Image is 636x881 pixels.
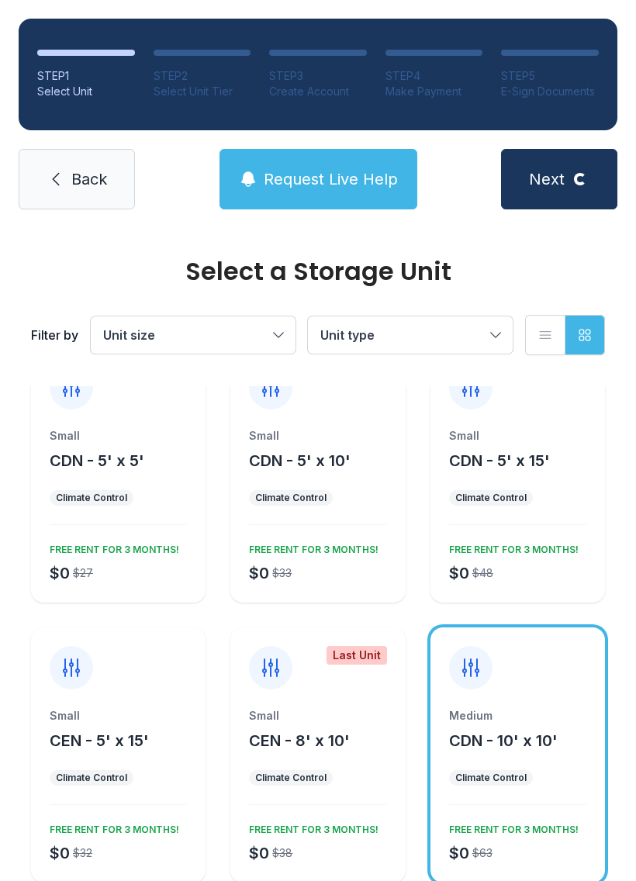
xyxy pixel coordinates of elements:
[449,731,558,750] span: CDN - 10' x 10'
[50,731,149,750] span: CEN - 5' x 15'
[449,842,469,864] div: $0
[385,84,483,99] div: Make Payment
[449,730,558,751] button: CDN - 10' x 10'
[50,562,70,584] div: $0
[154,84,251,99] div: Select Unit Tier
[272,845,292,861] div: $38
[455,772,527,784] div: Climate Control
[255,492,327,504] div: Climate Control
[56,772,127,784] div: Climate Control
[272,565,292,581] div: $33
[50,708,187,724] div: Small
[249,731,350,750] span: CEN - 8' x 10'
[249,428,386,444] div: Small
[385,68,483,84] div: STEP 4
[449,562,469,584] div: $0
[103,327,155,343] span: Unit size
[269,84,367,99] div: Create Account
[264,168,398,190] span: Request Live Help
[50,842,70,864] div: $0
[327,646,387,665] div: Last Unit
[73,565,93,581] div: $27
[243,537,378,556] div: FREE RENT FOR 3 MONTHS!
[56,492,127,504] div: Climate Control
[249,708,386,724] div: Small
[43,817,179,836] div: FREE RENT FOR 3 MONTHS!
[449,451,550,470] span: CDN - 5' x 15'
[449,450,550,472] button: CDN - 5' x 15'
[472,845,493,861] div: $63
[154,68,251,84] div: STEP 2
[449,428,586,444] div: Small
[31,259,605,284] div: Select a Storage Unit
[529,168,565,190] span: Next
[455,492,527,504] div: Climate Control
[449,708,586,724] div: Medium
[37,84,135,99] div: Select Unit
[249,562,269,584] div: $0
[501,84,599,99] div: E-Sign Documents
[50,450,144,472] button: CDN - 5' x 5'
[50,451,144,470] span: CDN - 5' x 5'
[308,316,513,354] button: Unit type
[50,428,187,444] div: Small
[91,316,296,354] button: Unit size
[501,68,599,84] div: STEP 5
[249,451,351,470] span: CDN - 5' x 10'
[320,327,375,343] span: Unit type
[269,68,367,84] div: STEP 3
[443,537,579,556] div: FREE RENT FOR 3 MONTHS!
[37,68,135,84] div: STEP 1
[31,326,78,344] div: Filter by
[249,730,350,751] button: CEN - 8' x 10'
[255,772,327,784] div: Climate Control
[50,730,149,751] button: CEN - 5' x 15'
[71,168,107,190] span: Back
[249,842,269,864] div: $0
[249,450,351,472] button: CDN - 5' x 10'
[443,817,579,836] div: FREE RENT FOR 3 MONTHS!
[73,845,92,861] div: $32
[472,565,493,581] div: $48
[243,817,378,836] div: FREE RENT FOR 3 MONTHS!
[43,537,179,556] div: FREE RENT FOR 3 MONTHS!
